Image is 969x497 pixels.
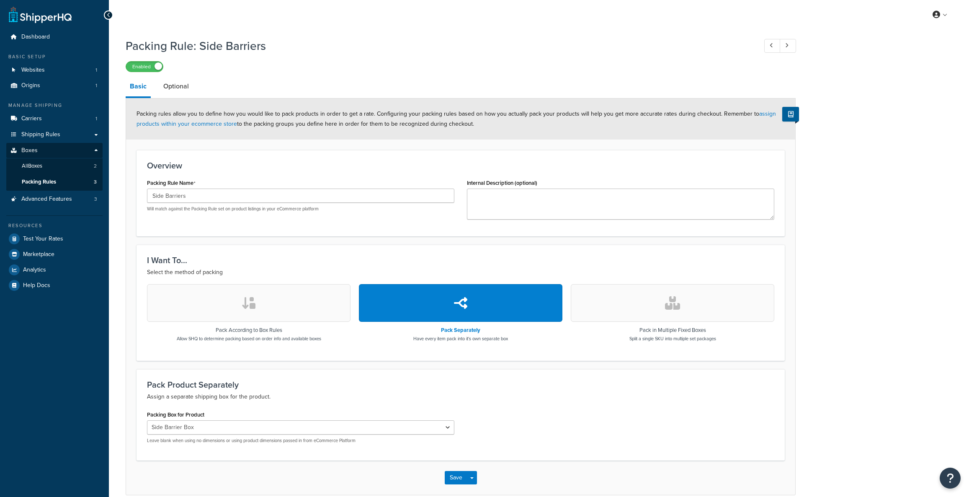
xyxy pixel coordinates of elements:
div: Resources [6,222,103,229]
span: Advanced Features [21,196,72,203]
div: Basic Setup [6,53,103,60]
span: Dashboard [21,34,50,41]
h3: Pack Separately [413,327,508,333]
span: Shipping Rules [21,131,60,138]
div: Manage Shipping [6,102,103,109]
a: Websites1 [6,62,103,78]
a: Next Record [780,39,796,53]
a: Optional [159,76,193,96]
span: All Boxes [22,163,42,170]
p: Have every item pack into it's own separate box [413,335,508,342]
a: Dashboard [6,29,103,45]
li: Origins [6,78,103,93]
a: Origins1 [6,78,103,93]
li: Websites [6,62,103,78]
span: Test Your Rates [23,236,63,243]
li: Packing Rules [6,174,103,190]
a: Basic [126,76,151,98]
h1: Packing Rule: Side Barriers [126,38,749,54]
span: Packing rules allow you to define how you would like to pack products in order to get a rate. Con... [137,109,776,128]
span: Origins [21,82,40,89]
a: Test Your Rates [6,231,103,246]
span: 1 [95,67,97,74]
span: Marketplace [23,251,54,258]
a: Carriers1 [6,111,103,127]
a: Analytics [6,262,103,277]
p: Leave blank when using no dimensions or using product dimensions passed in from eCommerce Platform [147,437,454,444]
a: Packing Rules3 [6,174,103,190]
span: 3 [94,179,97,186]
button: Save [445,471,467,484]
li: Boxes [6,143,103,191]
h3: Overview [147,161,774,170]
h3: I Want To... [147,256,774,265]
span: 2 [94,163,97,170]
a: Help Docs [6,278,103,293]
a: Marketplace [6,247,103,262]
span: Analytics [23,267,46,274]
label: Enabled [126,62,163,72]
span: Boxes [21,147,38,154]
span: 1 [95,115,97,122]
span: Websites [21,67,45,74]
a: Shipping Rules [6,127,103,142]
a: Boxes [6,143,103,158]
span: Carriers [21,115,42,122]
button: Show Help Docs [782,107,799,122]
h3: Pack Product Separately [147,380,774,389]
span: Packing Rules [22,179,56,186]
label: Packing Box for Product [147,412,204,418]
span: 1 [95,82,97,89]
a: Previous Record [764,39,781,53]
span: Help Docs [23,282,50,289]
span: 3 [94,196,97,203]
button: Open Resource Center [940,468,961,489]
h3: Pack in Multiple Fixed Boxes [629,327,716,333]
li: Carriers [6,111,103,127]
p: Assign a separate shipping box for the product. [147,392,774,402]
p: Allow SHQ to determine packing based on order info and available boxes [177,335,321,342]
p: Select the method of packing [147,267,774,277]
a: Advanced Features3 [6,192,103,207]
p: Will match against the Packing Rule set on product listings in your eCommerce platform [147,206,454,212]
label: Packing Rule Name [147,180,196,186]
a: AllBoxes2 [6,158,103,174]
label: Internal Description (optional) [467,180,537,186]
p: Split a single SKU into multiple set packages [629,335,716,342]
h3: Pack According to Box Rules [177,327,321,333]
li: Advanced Features [6,192,103,207]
